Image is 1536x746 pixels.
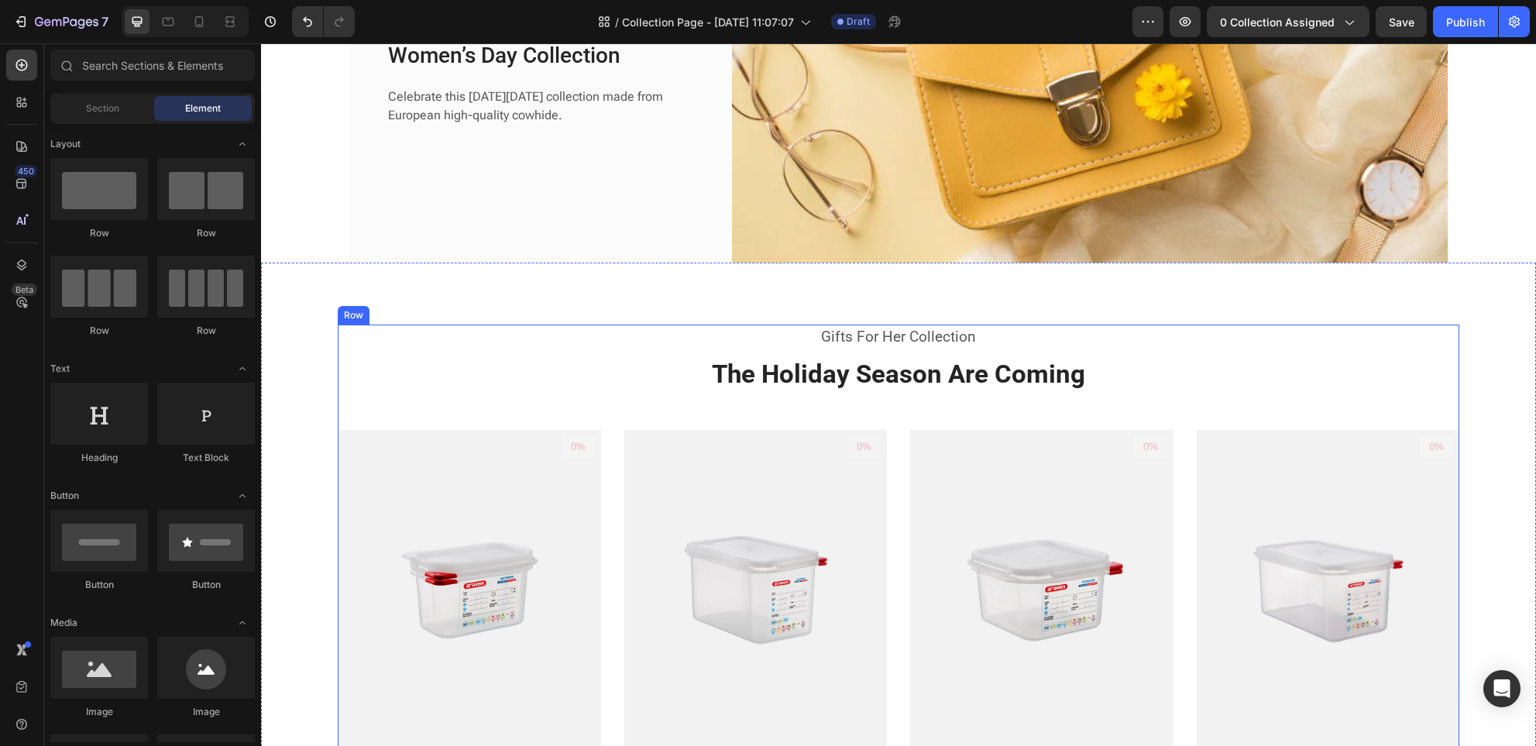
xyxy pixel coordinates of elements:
div: Button [50,578,148,592]
a: Hermético GN 1/6 - Transparente [649,387,912,708]
div: 450 [15,165,37,177]
p: The Holiday Season Are Coming [78,315,1197,348]
span: Text [50,362,70,376]
a: Hermético GN 1/4 - Transparente [363,387,627,708]
button: 0 collection assigned [1207,6,1369,37]
button: Save [1376,6,1427,37]
img: Hermético GN 1/4 - Transparente 26,5 x 16,2 h 15 cm (4,3 l) [363,387,627,708]
pre: 0% [873,393,906,414]
div: Button [157,578,255,592]
span: Save [1389,15,1414,29]
p: Gifts For Her Collection [78,283,1197,305]
span: Media [50,616,77,630]
span: 0 collection assigned [1220,14,1335,30]
span: Toggle open [230,483,255,508]
div: Row [157,226,255,240]
div: Row [50,324,148,338]
div: Image [50,705,148,719]
div: Row [50,226,148,240]
span: Collection Page - [DATE] 11:07:07 [622,14,794,30]
div: Publish [1446,14,1485,30]
pre: 0% [1159,393,1192,414]
iframe: Design area [261,43,1536,746]
pre: 0% [301,393,334,414]
span: / [615,14,619,30]
div: Image [157,705,255,719]
pre: 0% [586,393,620,414]
div: Heading [50,451,148,465]
div: Beta [12,284,37,296]
a: Hermético GN 1/3 - Transparente [936,387,1199,708]
button: 7 [6,6,115,37]
span: Toggle open [230,356,255,381]
span: Element [185,101,221,115]
img: Hermético GN 1/3 - Transparente 32,5 x 17,6 h 15 cm (6 l) [936,387,1199,708]
span: Draft [847,15,870,29]
span: Toggle open [230,610,255,635]
button: Publish [1433,6,1498,37]
div: Row [157,324,255,338]
img: Hermético GN 1/9 - Transparente 17,6 x 10,8 h 10 cm (1 l) [77,387,340,708]
div: Row [80,265,105,279]
input: Search Sections & Elements [50,50,255,81]
span: Layout [50,137,81,151]
div: Text Block [157,451,255,465]
a: Hermético GN 1/9 - Transparente [77,387,340,708]
p: 7 [101,12,108,31]
span: Toggle open [230,132,255,156]
p: Celebrate this [DATE][DATE] collection made from European high-quality cowhide. [127,44,445,81]
div: Undo/Redo [292,6,355,37]
span: Section [86,101,119,115]
span: Button [50,489,79,503]
div: Open Intercom Messenger [1483,670,1521,707]
img: Hermético GN 1/6 - Transparente 17,6 x 16,2 h 10 cm (1,7 l) [649,387,912,708]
